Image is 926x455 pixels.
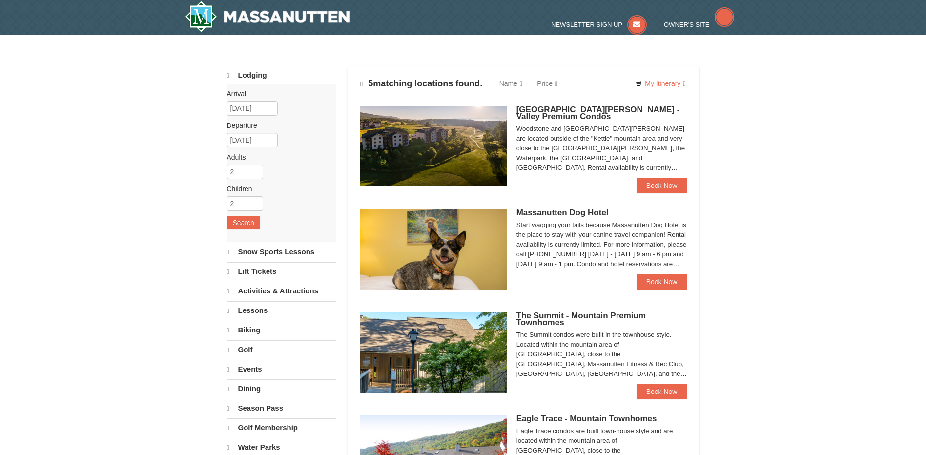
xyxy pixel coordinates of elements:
a: Activities & Attractions [227,282,336,300]
img: 19219034-1-0eee7e00.jpg [360,312,507,393]
div: Start wagging your tails because Massanutten Dog Hotel is the place to stay with your canine trav... [516,220,687,269]
a: Book Now [637,274,687,290]
label: Children [227,184,329,194]
a: Golf Membership [227,418,336,437]
div: The Summit condos were built in the townhouse style. Located within the mountain area of [GEOGRAP... [516,330,687,379]
img: Massanutten Resort Logo [185,1,350,32]
a: Book Now [637,384,687,399]
a: Price [530,74,565,93]
span: The Summit - Mountain Premium Townhomes [516,311,646,327]
label: Departure [227,121,329,130]
a: Lodging [227,66,336,84]
a: Biking [227,321,336,339]
a: Lift Tickets [227,262,336,281]
div: Woodstone and [GEOGRAPHIC_DATA][PERSON_NAME] are located outside of the "Kettle" mountain area an... [516,124,687,173]
a: My Itinerary [629,76,692,91]
a: Events [227,360,336,378]
span: Massanutten Dog Hotel [516,208,609,217]
a: Owner's Site [664,21,734,28]
span: Newsletter Sign Up [551,21,622,28]
span: [GEOGRAPHIC_DATA][PERSON_NAME] - Valley Premium Condos [516,105,680,121]
img: 27428181-5-81c892a3.jpg [360,209,507,290]
label: Arrival [227,89,329,99]
a: Lessons [227,301,336,320]
a: Name [492,74,530,93]
a: Season Pass [227,399,336,417]
span: Owner's Site [664,21,710,28]
button: Search [227,216,260,229]
label: Adults [227,152,329,162]
a: Dining [227,379,336,398]
a: Snow Sports Lessons [227,243,336,261]
img: 19219041-4-ec11c166.jpg [360,106,507,186]
a: Newsletter Sign Up [551,21,647,28]
a: Book Now [637,178,687,193]
a: Golf [227,340,336,359]
span: Eagle Trace - Mountain Townhomes [516,414,657,423]
a: Massanutten Resort [185,1,350,32]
